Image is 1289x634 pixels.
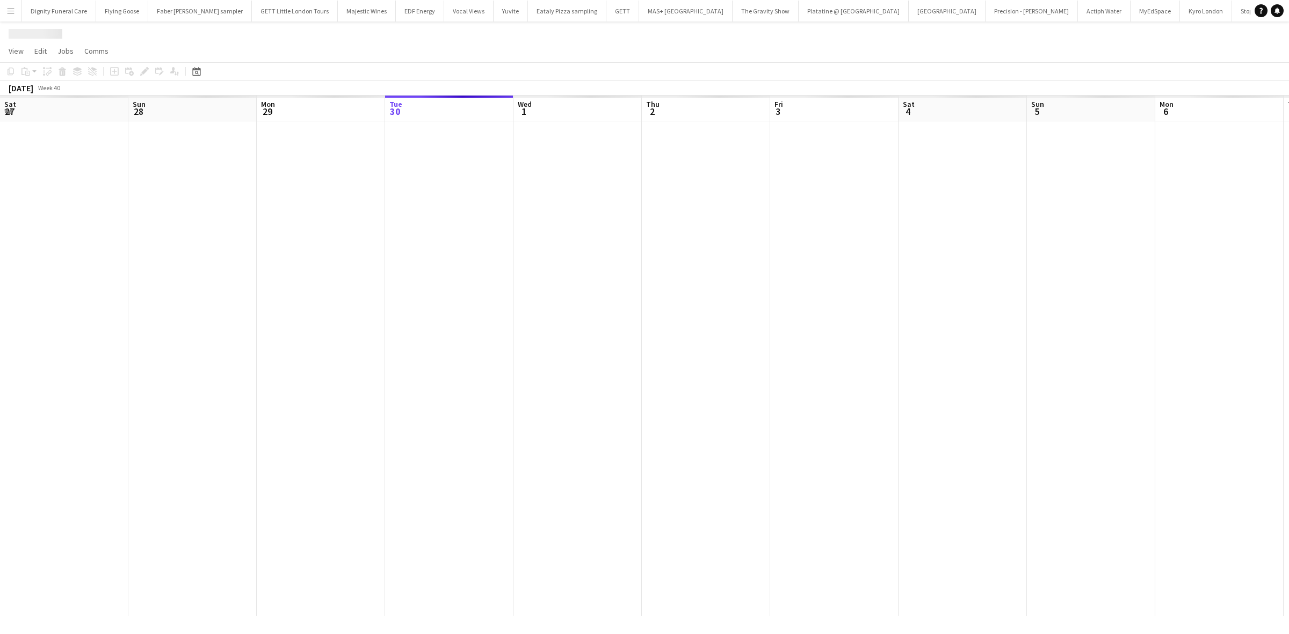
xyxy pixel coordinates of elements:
[516,105,532,118] span: 1
[909,1,986,21] button: [GEOGRAPHIC_DATA]
[1180,1,1232,21] button: Kyro London
[388,105,402,118] span: 30
[1031,99,1044,109] span: Sun
[733,1,799,21] button: The Gravity Show
[4,99,16,109] span: Sat
[774,99,783,109] span: Fri
[1030,105,1044,118] span: 5
[644,105,660,118] span: 2
[903,99,915,109] span: Sat
[1078,1,1131,21] button: Actiph Water
[84,46,108,56] span: Comms
[901,105,915,118] span: 4
[396,1,444,21] button: EDF Energy
[3,105,16,118] span: 27
[1158,105,1174,118] span: 6
[35,84,62,92] span: Week 40
[1160,99,1174,109] span: Mon
[338,1,396,21] button: Majestic Wines
[22,1,96,21] button: Dignity Funeral Care
[1232,1,1276,21] button: Stoptober
[773,105,783,118] span: 3
[9,83,33,93] div: [DATE]
[646,99,660,109] span: Thu
[131,105,146,118] span: 28
[518,99,532,109] span: Wed
[9,46,24,56] span: View
[80,44,113,58] a: Comms
[639,1,733,21] button: MAS+ [GEOGRAPHIC_DATA]
[96,1,148,21] button: Flying Goose
[389,99,402,109] span: Tue
[1131,1,1180,21] button: MyEdSpace
[606,1,639,21] button: GETT
[148,1,252,21] button: Faber [PERSON_NAME] sampler
[494,1,528,21] button: Yuvite
[986,1,1078,21] button: Precision - [PERSON_NAME]
[444,1,494,21] button: Vocal Views
[133,99,146,109] span: Sun
[4,44,28,58] a: View
[34,46,47,56] span: Edit
[57,46,74,56] span: Jobs
[252,1,338,21] button: GETT Little London Tours
[528,1,606,21] button: Eataly Pizza sampling
[53,44,78,58] a: Jobs
[261,99,275,109] span: Mon
[30,44,51,58] a: Edit
[799,1,909,21] button: Platatine @ [GEOGRAPHIC_DATA]
[259,105,275,118] span: 29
